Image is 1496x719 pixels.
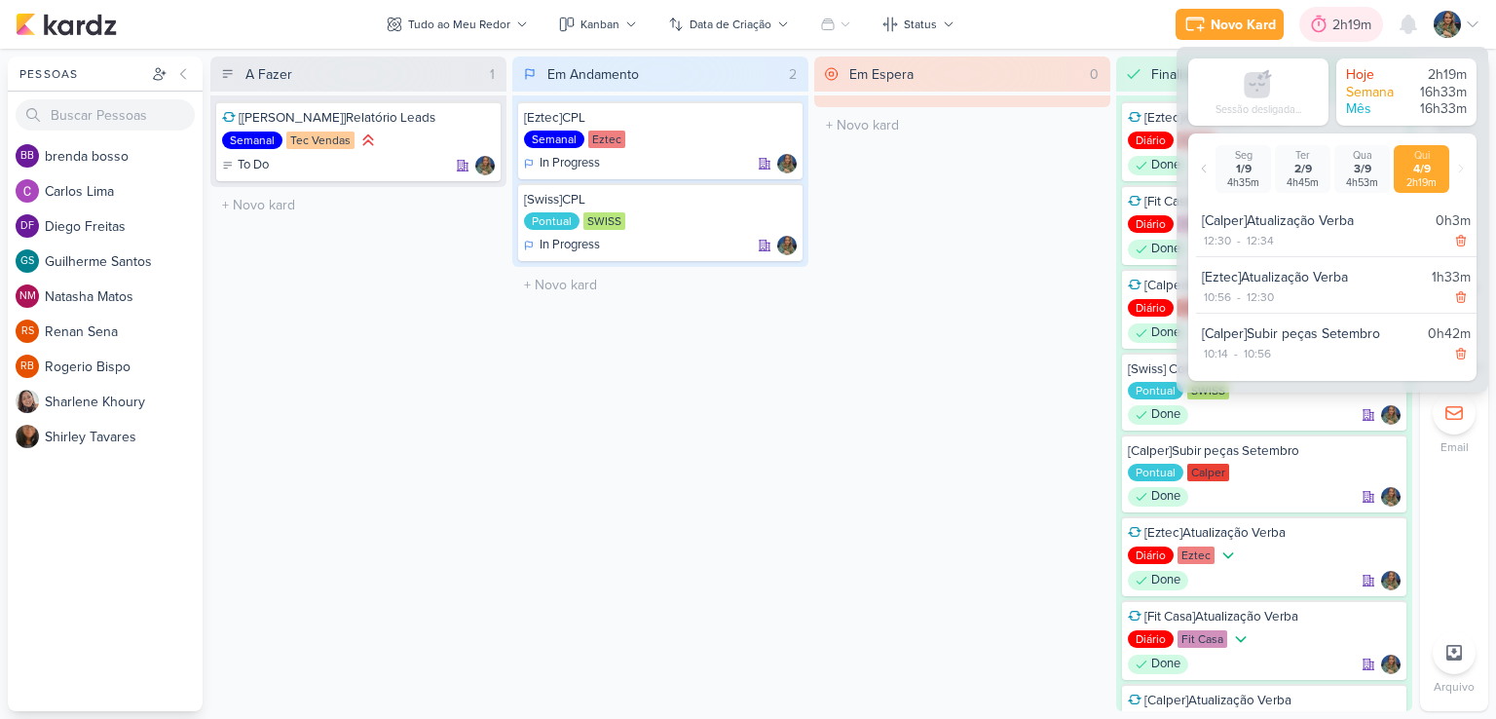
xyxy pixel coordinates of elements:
[1215,103,1301,116] div: Sessão desligada...
[540,154,600,173] p: In Progress
[1151,655,1180,674] p: Done
[1381,405,1401,425] div: Responsável: Isabella Gutierres
[1338,176,1386,189] div: 4h53m
[19,291,36,302] p: NM
[1128,692,1401,709] div: [Calper]Atualização Verba
[16,390,39,413] img: Sharlene Khoury
[20,361,34,372] p: RB
[1202,210,1428,231] div: [Calper]Atualização Verba
[516,271,804,299] input: + Novo kard
[1128,299,1174,317] div: Diário
[547,64,639,85] div: Em Andamento
[1398,149,1445,162] div: Qui
[1434,678,1475,696] p: Arquivo
[1245,288,1276,306] div: 12:30
[781,64,804,85] div: 2
[1202,345,1230,362] div: 10:14
[1151,571,1180,590] p: Done
[482,64,503,85] div: 1
[1381,487,1401,507] img: Isabella Gutierres
[358,131,378,150] div: Prioridade Alta
[1178,630,1227,648] div: Fit Casa
[1381,487,1401,507] div: Responsável: Isabella Gutierres
[475,156,495,175] div: Responsável: Isabella Gutierres
[1219,176,1267,189] div: 4h35m
[818,111,1106,139] input: + Novo kard
[238,156,269,175] p: To Do
[286,132,355,149] div: Tec Vendas
[1151,240,1180,259] p: Done
[45,216,203,237] div: D i e g o F r e i t a s
[1428,323,1471,344] div: 0h42m
[1202,232,1233,249] div: 12:30
[16,284,39,308] div: Natasha Matos
[849,64,914,85] div: Em Espera
[222,156,269,175] div: To Do
[1219,149,1267,162] div: Seg
[1128,487,1188,507] div: Done
[1178,547,1215,564] div: Eztec
[1381,405,1401,425] img: Isabella Gutierres
[524,191,797,208] div: [Swiss]CPL
[16,320,39,343] div: Renan Sena
[1233,232,1245,249] div: -
[1128,360,1401,378] div: [Swiss] Contato Suporte
[214,191,503,219] input: + Novo kard
[1202,288,1233,306] div: 10:56
[45,392,203,412] div: S h a r l e n e K h o u r y
[1245,232,1276,249] div: 12:34
[1436,210,1471,231] div: 0h3m
[1151,405,1180,425] p: Done
[1408,66,1467,84] div: 2h19m
[1128,323,1188,343] div: Done
[540,236,600,255] p: In Progress
[1230,345,1242,362] div: -
[16,99,195,131] input: Buscar Pessoas
[45,286,203,307] div: N a t a s h a M a t o s
[1128,240,1188,259] div: Done
[588,131,625,148] div: Eztec
[1202,267,1424,287] div: [Eztec]Atualização Verba
[1434,11,1461,38] img: Isabella Gutierres
[1231,629,1251,649] div: Prioridade Baixa
[1128,571,1188,590] div: Done
[45,146,203,167] div: b r e n d a b o s s o
[475,156,495,175] img: Isabella Gutierres
[16,214,39,238] div: Diego Freitas
[1128,215,1174,233] div: Diário
[1381,571,1401,590] img: Isabella Gutierres
[1242,345,1273,362] div: 10:56
[1432,267,1471,287] div: 1h33m
[16,65,148,83] div: Pessoas
[222,132,282,149] div: Semanal
[1128,524,1401,542] div: [Eztec]Atualização Verba
[1187,464,1229,481] div: Calper
[1338,149,1386,162] div: Qua
[1408,84,1467,101] div: 16h33m
[16,144,39,168] div: brenda bosso
[1151,323,1180,343] p: Done
[1128,547,1174,564] div: Diário
[1128,608,1401,625] div: [Fit Casa]Atualização Verba
[1128,464,1183,481] div: Pontual
[1381,655,1401,674] div: Responsável: Isabella Gutierres
[524,236,600,255] div: In Progress
[583,212,625,230] div: SWISS
[245,64,292,85] div: A Fazer
[524,212,580,230] div: Pontual
[1408,100,1467,118] div: 16h33m
[1279,162,1327,176] div: 2/9
[45,427,203,447] div: S h i r l e y T a v a r e s
[45,322,203,342] div: R e n a n S e n a
[1128,630,1174,648] div: Diário
[1440,438,1469,456] p: Email
[1128,277,1401,294] div: [Calper]Atualização Verba
[524,131,584,148] div: Semanal
[1398,162,1445,176] div: 4/9
[1128,655,1188,674] div: Done
[16,179,39,203] img: Carlos Lima
[16,249,39,273] div: Guilherme Santos
[1381,655,1401,674] img: Isabella Gutierres
[777,154,797,173] img: Isabella Gutierres
[1151,64,1212,85] div: Finalizado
